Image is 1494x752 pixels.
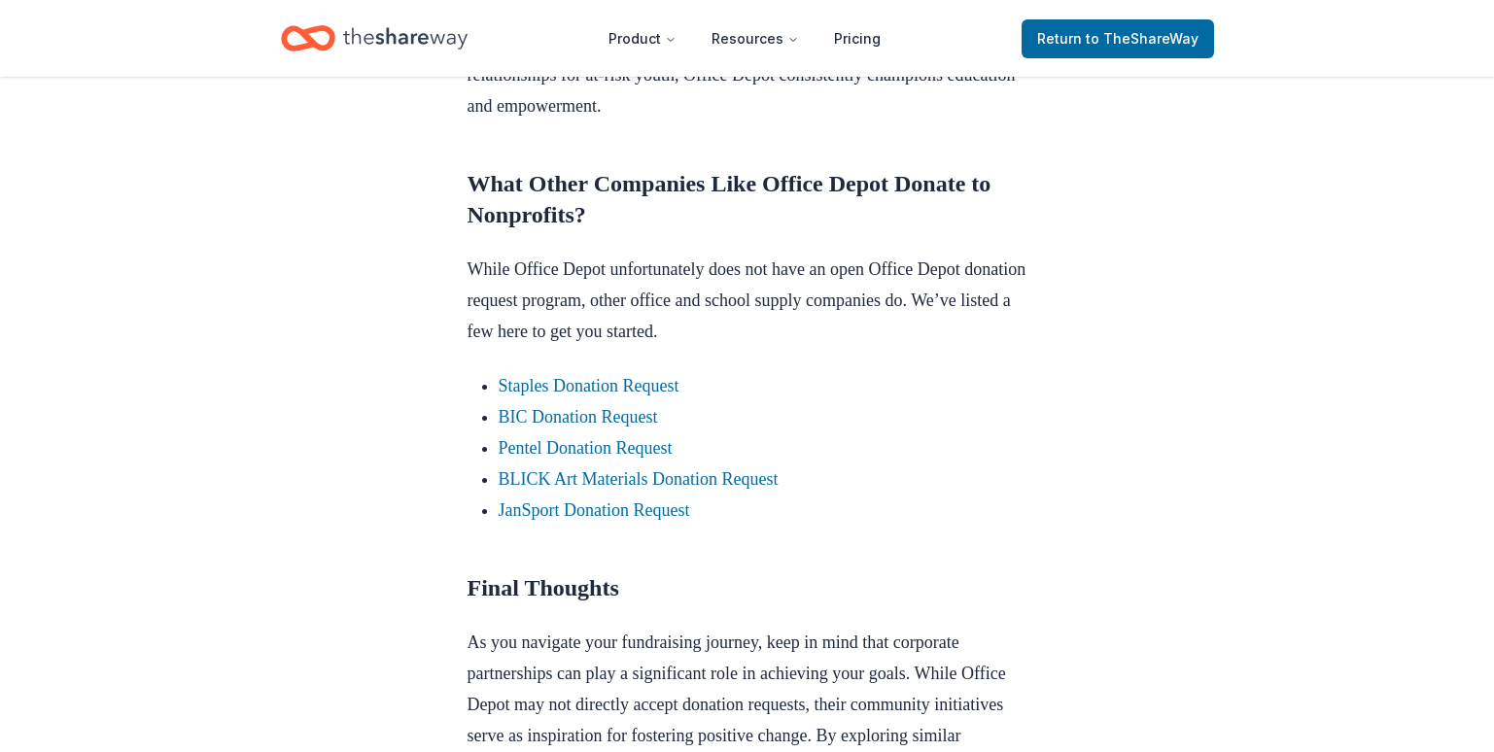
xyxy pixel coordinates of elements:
a: JanSport Donation Request [499,500,690,520]
span: to TheShareWay [1086,30,1199,47]
a: Pricing [818,19,896,58]
button: Product [593,19,692,58]
nav: Main [593,16,896,61]
h2: Final Thoughts [468,572,1027,603]
a: Staples Donation Request [499,376,679,395]
a: Returnto TheShareWay [1022,19,1214,58]
a: Home [281,16,468,61]
p: While Office Depot unfortunately does not have an open Office Depot donation request program, oth... [468,254,1027,347]
span: Return [1037,27,1199,51]
button: Resources [696,19,815,58]
h2: What Other Companies Like Office Depot Donate to Nonprofits? [468,168,1027,230]
a: BIC Donation Request [499,407,658,427]
a: BLICK Art Materials Donation Request [499,469,779,489]
a: Pentel Donation Request [499,438,673,458]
